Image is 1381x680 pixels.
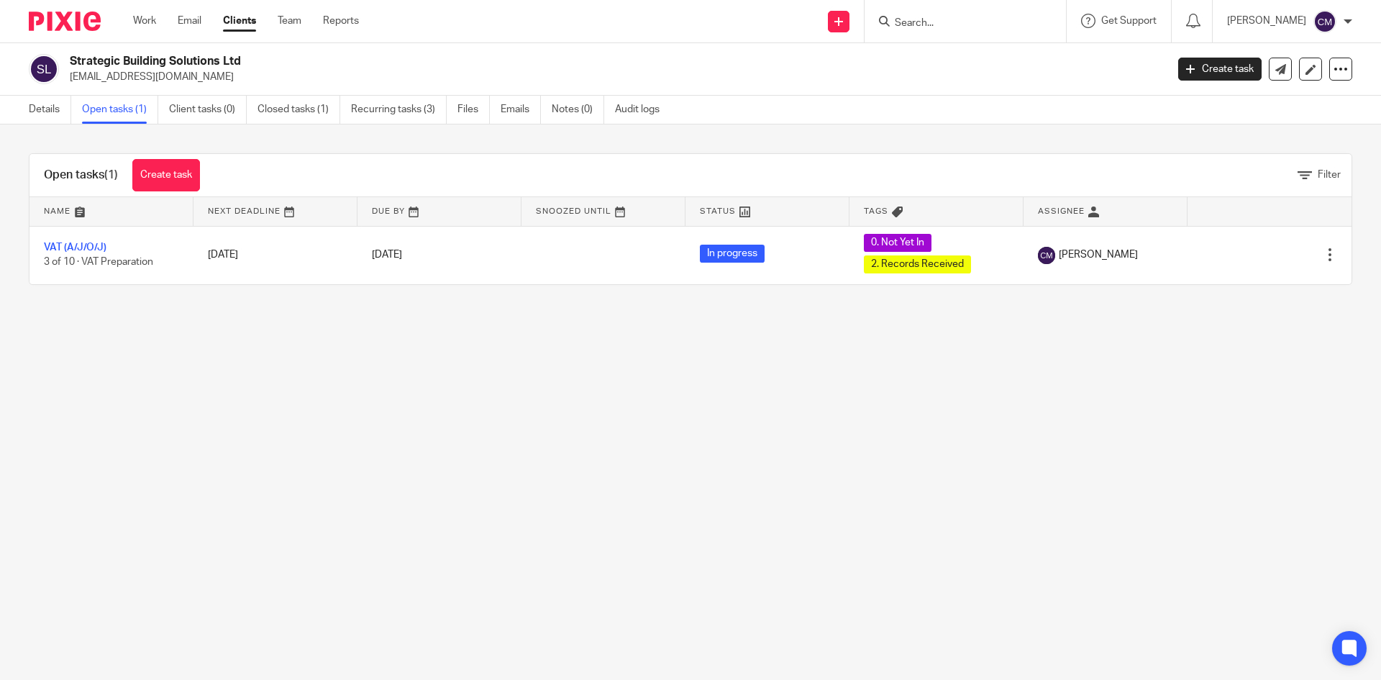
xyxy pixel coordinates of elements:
[223,14,256,28] a: Clients
[1178,58,1262,81] a: Create task
[29,12,101,31] img: Pixie
[864,234,931,252] span: 0. Not Yet In
[1227,14,1306,28] p: [PERSON_NAME]
[44,258,153,268] span: 3 of 10 · VAT Preparation
[1101,16,1157,26] span: Get Support
[70,70,1157,84] p: [EMAIL_ADDRESS][DOMAIN_NAME]
[1038,247,1055,264] img: svg%3E
[351,96,447,124] a: Recurring tasks (3)
[44,168,118,183] h1: Open tasks
[278,14,301,28] a: Team
[44,242,106,253] a: VAT (A/J/O/J)
[193,226,357,284] td: [DATE]
[1313,10,1336,33] img: svg%3E
[700,245,765,263] span: In progress
[323,14,359,28] a: Reports
[501,96,541,124] a: Emails
[70,54,939,69] h2: Strategic Building Solutions Ltd
[372,250,402,260] span: [DATE]
[700,207,736,215] span: Status
[104,169,118,181] span: (1)
[82,96,158,124] a: Open tasks (1)
[536,207,611,215] span: Snoozed Until
[29,54,59,84] img: svg%3E
[864,255,971,273] span: 2. Records Received
[615,96,670,124] a: Audit logs
[133,14,156,28] a: Work
[132,159,200,191] a: Create task
[552,96,604,124] a: Notes (0)
[1059,248,1138,262] span: [PERSON_NAME]
[178,14,201,28] a: Email
[169,96,247,124] a: Client tasks (0)
[257,96,340,124] a: Closed tasks (1)
[893,17,1023,30] input: Search
[29,96,71,124] a: Details
[457,96,490,124] a: Files
[864,207,888,215] span: Tags
[1318,170,1341,180] span: Filter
